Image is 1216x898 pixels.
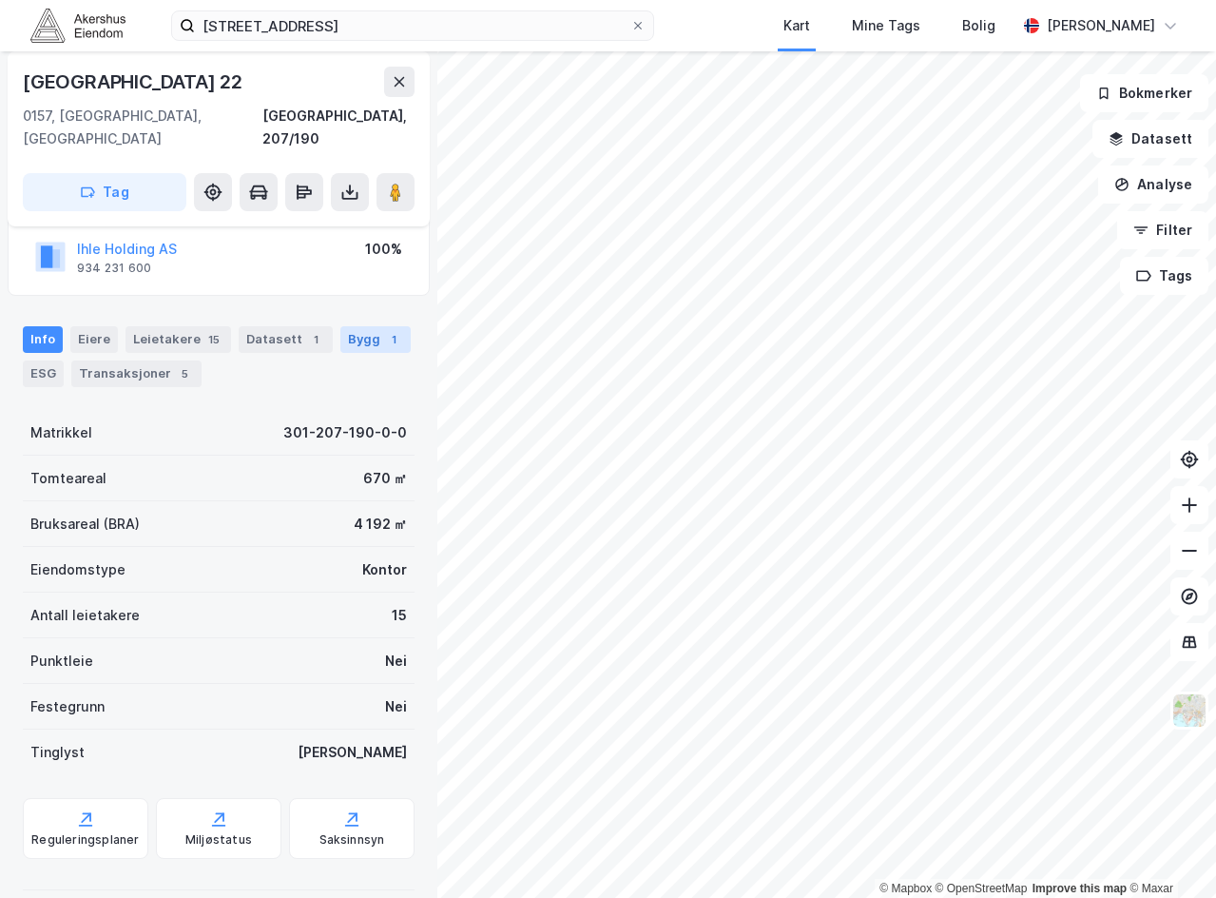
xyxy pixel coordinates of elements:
div: 670 ㎡ [363,467,407,490]
div: Mine Tags [852,14,920,37]
a: Mapbox [879,882,932,895]
div: Antall leietakere [30,604,140,627]
div: 5 [175,364,194,383]
div: ESG [23,361,64,387]
button: Datasett [1092,120,1208,158]
div: Nei [385,695,407,718]
div: [PERSON_NAME] [1047,14,1155,37]
div: 4 192 ㎡ [354,513,407,536]
div: 1 [306,330,325,349]
div: Saksinnsyn [319,832,385,848]
div: Info [23,326,63,353]
div: Tinglyst [30,741,85,764]
a: OpenStreetMap [936,882,1028,895]
div: Bolig [962,14,995,37]
div: 1 [384,330,403,349]
div: 15 [392,604,407,627]
div: Punktleie [30,650,93,673]
img: akershus-eiendom-logo.9091f326c980b4bce74ccdd9f866810c.svg [30,9,125,42]
div: Festegrunn [30,695,105,718]
button: Analyse [1098,166,1208,204]
img: Z [1171,693,1207,729]
div: [PERSON_NAME] [298,741,407,764]
div: Bruksareal (BRA) [30,513,140,536]
div: 0157, [GEOGRAPHIC_DATA], [GEOGRAPHIC_DATA] [23,105,262,150]
div: Leietakere [125,326,231,353]
div: [GEOGRAPHIC_DATA], 207/190 [262,105,415,150]
div: Nei [385,650,407,673]
div: Matrikkel [30,421,92,444]
input: Søk på adresse, matrikkel, gårdeiere, leietakere eller personer [195,11,630,40]
div: Eiere [70,326,118,353]
div: Tomteareal [30,467,106,490]
button: Filter [1117,211,1208,249]
a: Improve this map [1033,882,1127,895]
div: [GEOGRAPHIC_DATA] 22 [23,67,246,97]
button: Tag [23,173,186,211]
div: 100% [365,238,402,261]
div: Eiendomstype [30,558,125,581]
div: Reguleringsplaner [31,832,139,848]
div: Kontor [362,558,407,581]
div: Kart [783,14,810,37]
div: 15 [204,330,223,349]
iframe: Chat Widget [1121,807,1216,898]
div: 301-207-190-0-0 [283,421,407,444]
button: Bokmerker [1080,74,1208,112]
div: Kontrollprogram for chat [1121,807,1216,898]
div: 934 231 600 [77,261,151,276]
div: Transaksjoner [71,361,202,387]
div: Datasett [239,326,333,353]
div: Miljøstatus [185,832,252,848]
div: Bygg [340,326,411,353]
button: Tags [1120,257,1208,295]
